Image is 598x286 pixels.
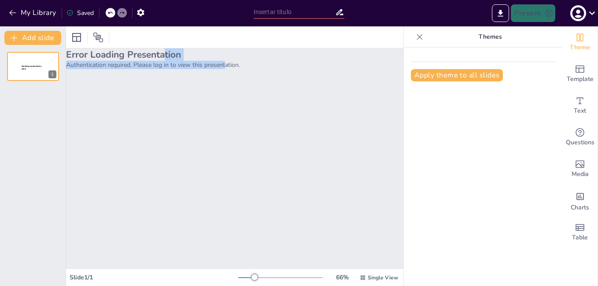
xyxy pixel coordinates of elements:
span: Theme [570,43,590,52]
span: Sendsteps presentation editor [22,65,41,70]
div: 1 [48,70,56,78]
h2: Error Loading Presentation [66,48,403,61]
div: Add ready made slides [562,58,598,90]
span: Questions [566,138,594,147]
span: Media [572,169,589,179]
div: Add text boxes [562,90,598,121]
div: Add a table [562,216,598,248]
span: Position [93,32,103,43]
input: Insertar título [254,6,335,18]
button: Exportar a PowerPoint [492,4,509,22]
div: Change the overall theme [562,26,598,58]
span: Table [572,233,588,242]
div: Add images, graphics, shapes or video [562,153,598,185]
div: Get real-time input from your audience [562,121,598,153]
div: 1 [7,52,59,81]
button: My Library [7,6,60,20]
button: Add slide [4,31,61,45]
p: Authentication required. Please log in to view this presentation. [66,61,403,69]
button: Present [511,4,555,22]
span: Single View [368,274,398,281]
div: 66 % [332,273,353,282]
div: Slide 1 / 1 [70,273,238,282]
div: Layout [70,30,84,44]
div: Saved [66,9,94,17]
span: Charts [571,203,589,213]
div: Add charts and graphs [562,185,598,216]
span: Template [567,74,594,84]
p: Themes [427,26,554,48]
span: Text [574,106,586,116]
button: Apply theme to all slides [411,69,503,81]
